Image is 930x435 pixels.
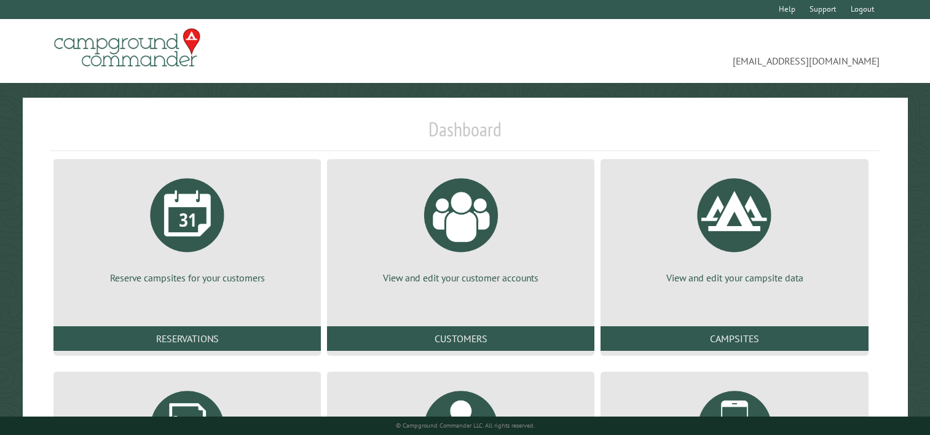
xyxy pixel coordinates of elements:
a: Customers [327,326,594,351]
a: View and edit your customer accounts [342,169,580,284]
img: Campground Commander [50,24,204,72]
a: Campsites [601,326,868,351]
a: Reservations [53,326,321,351]
p: Reserve campsites for your customers [68,271,306,284]
a: Reserve campsites for your customers [68,169,306,284]
small: © Campground Commander LLC. All rights reserved. [396,421,535,429]
p: View and edit your customer accounts [342,271,580,284]
p: View and edit your campsite data [615,271,853,284]
span: [EMAIL_ADDRESS][DOMAIN_NAME] [465,34,880,68]
a: View and edit your campsite data [615,169,853,284]
h1: Dashboard [50,117,880,151]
